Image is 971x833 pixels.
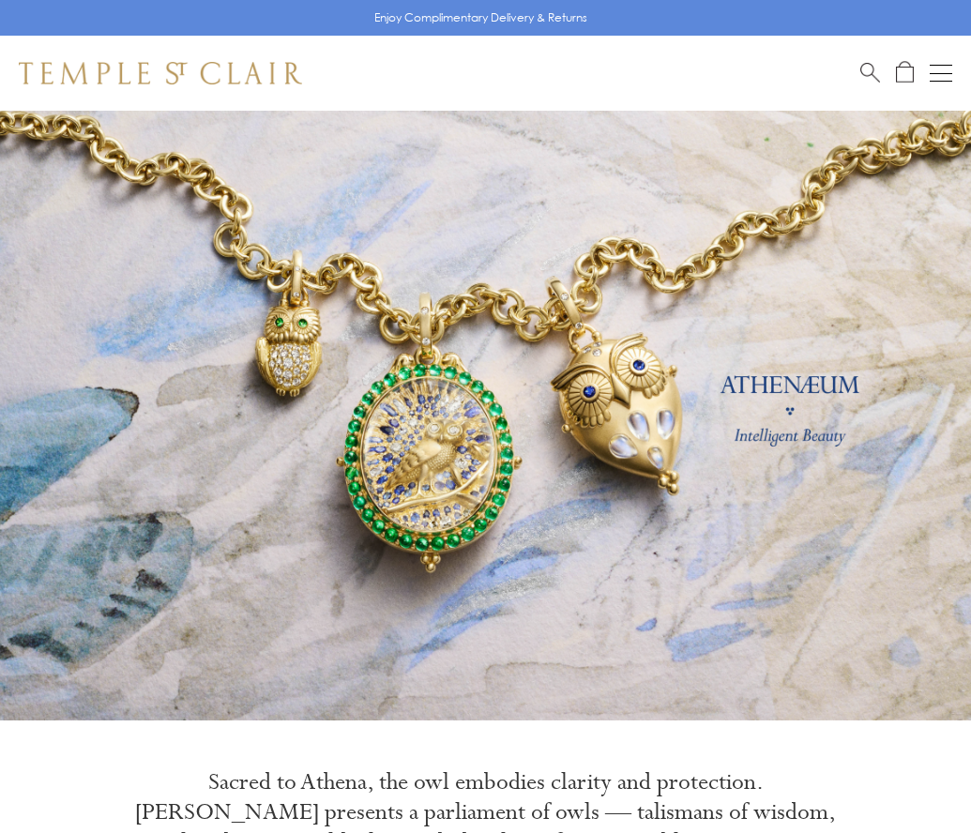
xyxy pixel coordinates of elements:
img: Temple St. Clair [19,62,302,84]
p: Enjoy Complimentary Delivery & Returns [374,8,587,27]
a: Open Shopping Bag [896,61,914,84]
a: Search [860,61,880,84]
button: Open navigation [930,62,952,84]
